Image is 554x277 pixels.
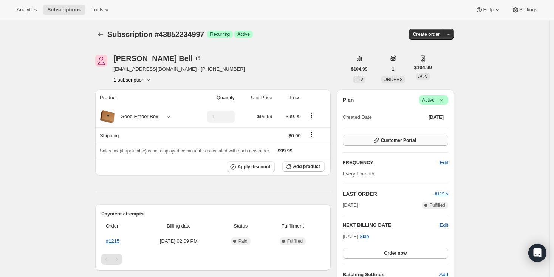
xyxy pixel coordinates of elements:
button: Product actions [305,112,317,120]
button: $104.99 [347,64,372,74]
span: Created Date [343,114,372,121]
span: Customer Portal [381,137,416,143]
button: Edit [440,222,448,229]
span: [EMAIL_ADDRESS][DOMAIN_NAME] · [PHONE_NUMBER] [113,65,245,73]
button: [DATE] [424,112,448,123]
button: Settings [507,5,542,15]
button: Customer Portal [343,135,448,146]
span: Fulfillment [265,222,320,230]
img: product img [100,109,115,124]
span: LTV [355,77,363,82]
span: AOV [418,74,428,79]
th: Price [275,89,303,106]
span: Subscriptions [47,7,81,13]
button: #1215 [435,190,448,198]
h2: Payment attempts [101,210,325,218]
span: 1 [392,66,395,72]
button: Subscriptions [95,29,106,40]
span: Fulfilled [287,238,303,244]
button: Subscriptions [43,5,85,15]
span: Help [483,7,493,13]
span: Order now [384,250,407,256]
div: [PERSON_NAME] Bell [113,55,202,62]
span: Active [237,31,250,37]
button: Create order [409,29,444,40]
div: Good Ember Box [115,113,158,120]
span: Billing date [142,222,216,230]
a: #1215 [106,238,119,244]
span: [DATE] [343,202,358,209]
span: $99.99 [286,114,301,119]
span: $0.00 [288,133,301,138]
th: Unit Price [237,89,274,106]
th: Product [95,89,190,106]
button: Skip [355,231,373,243]
th: Quantity [190,89,237,106]
span: Recurring [210,31,230,37]
button: Help [471,5,505,15]
span: | [436,97,438,103]
span: $104.99 [414,64,432,71]
span: [DATE] · [343,234,369,239]
span: Every 1 month [343,171,374,177]
h2: NEXT BILLING DATE [343,222,440,229]
span: Tools [91,7,103,13]
span: Active [422,96,445,104]
span: Settings [519,7,537,13]
button: Product actions [113,76,152,83]
span: $104.99 [351,66,367,72]
span: Fulfilled [430,202,445,208]
button: Apply discount [227,161,275,172]
span: Apply discount [238,164,271,170]
h2: Plan [343,96,354,104]
span: Sales tax (if applicable) is not displayed because it is calculated with each new order. [100,148,270,154]
span: $99.99 [257,114,272,119]
button: 1 [387,64,399,74]
span: Add product [293,163,320,169]
div: Open Intercom Messenger [528,244,546,262]
span: [DATE] · 02:09 PM [142,237,216,245]
button: Tools [87,5,115,15]
button: Shipping actions [305,131,317,139]
span: [DATE] [429,114,444,120]
button: Order now [343,248,448,259]
span: Subscription #43852234997 [107,30,204,38]
h2: LAST ORDER [343,190,435,198]
span: Create order [413,31,440,37]
button: Add product [282,161,324,172]
h2: FREQUENCY [343,159,440,166]
span: Analytics [17,7,37,13]
span: ORDERS [383,77,402,82]
button: Analytics [12,5,41,15]
span: Edit [440,159,448,166]
span: calvin Bell [95,55,107,67]
button: Edit [435,157,453,169]
span: Status [220,222,261,230]
th: Order [101,218,139,234]
nav: Pagination [101,254,325,265]
span: $99.99 [278,148,293,154]
a: #1215 [435,191,448,197]
span: Paid [238,238,248,244]
span: Skip [359,233,369,240]
th: Shipping [95,127,190,144]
